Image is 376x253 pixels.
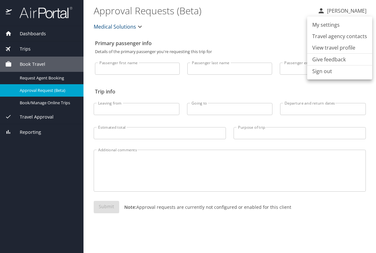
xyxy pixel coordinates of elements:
a: Give feedback [312,56,346,63]
a: Travel agency contacts [307,31,372,42]
li: Sign out [307,65,372,77]
a: View travel profile [307,42,372,53]
a: My settings [307,19,372,31]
